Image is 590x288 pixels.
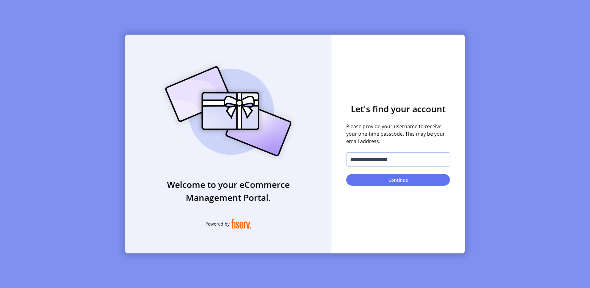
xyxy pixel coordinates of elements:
h3: Welcome to your eCommerce Management Portal. [125,178,331,204]
span: Please provide your username to receive your one-time passcode. This may be your email address. [346,123,450,145]
img: card_Illustration.svg [156,59,301,163]
h3: Let's find your account [346,102,450,115]
span: Powered by [206,221,230,227]
button: Continue [346,174,450,186]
